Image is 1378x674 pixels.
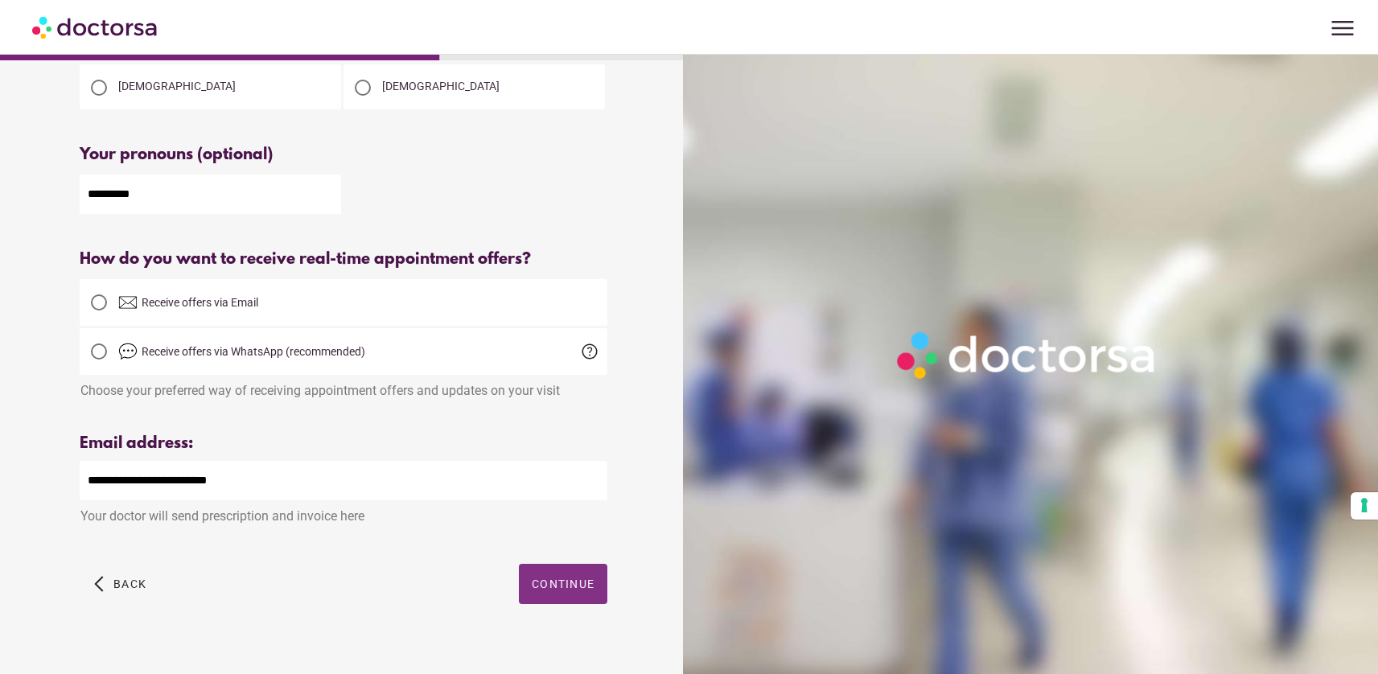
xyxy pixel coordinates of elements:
span: Continue [532,577,594,590]
button: Your consent preferences for tracking technologies [1351,492,1378,520]
span: Receive offers via WhatsApp (recommended) [142,345,365,358]
div: Email address: [80,434,607,453]
button: Continue [519,564,607,604]
img: Logo-Doctorsa-trans-White-partial-flat.png [890,324,1166,385]
span: menu [1327,13,1358,43]
span: [DEMOGRAPHIC_DATA] [118,80,236,92]
span: Receive offers via Email [142,296,258,309]
img: chat [118,342,138,361]
div: Your pronouns (optional) [80,146,607,164]
button: arrow_back_ios Back [88,564,153,604]
img: Doctorsa.com [32,9,159,45]
img: email [118,293,138,312]
div: Your doctor will send prescription and invoice here [80,500,607,524]
span: help [580,342,599,361]
div: Choose your preferred way of receiving appointment offers and updates on your visit [80,375,607,398]
div: How do you want to receive real-time appointment offers? [80,250,607,269]
span: Back [113,577,146,590]
span: [DEMOGRAPHIC_DATA] [382,80,500,92]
